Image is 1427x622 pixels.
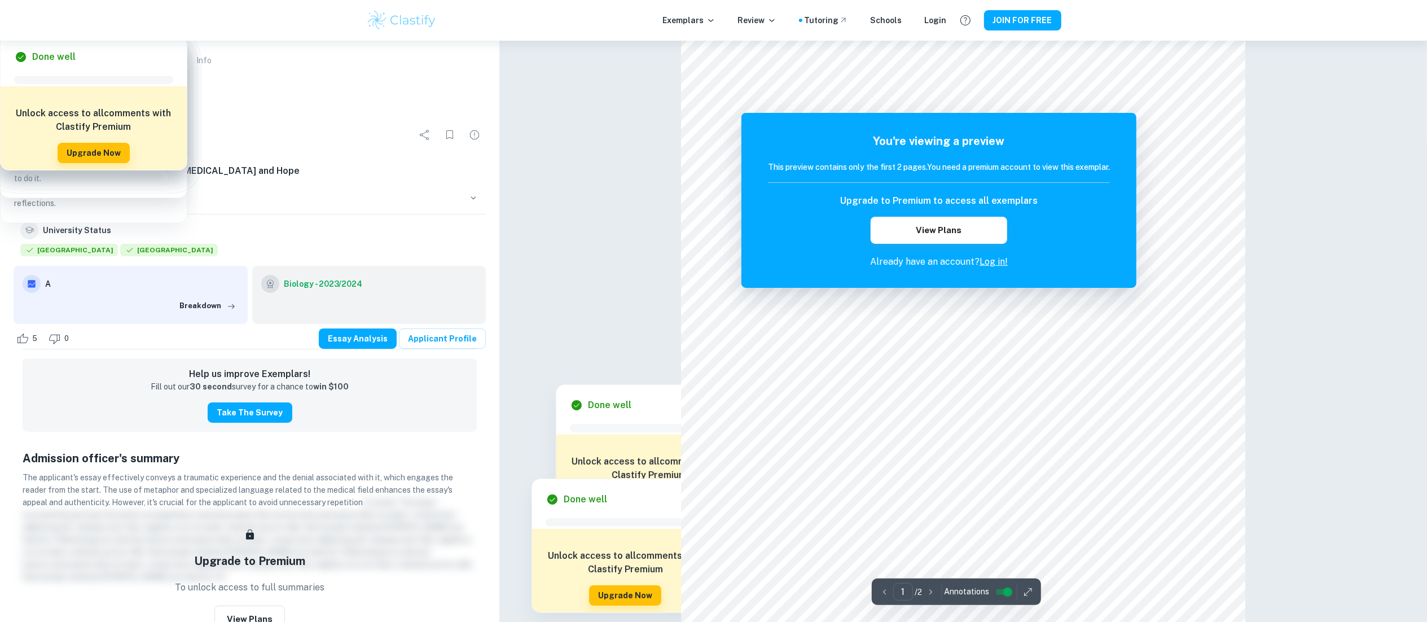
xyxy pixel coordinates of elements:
[588,398,631,412] h6: Done well
[32,367,468,381] h6: Help us improve Exemplars!
[915,586,923,598] p: / 2
[284,275,363,293] a: Biology - 2023/2024
[194,553,306,570] h5: Upgrade to Premium
[6,107,181,134] h6: Unlock access to all comments with Clastify Premium
[177,297,239,314] button: Breakdown
[46,330,75,348] div: Dislike
[120,244,218,256] span: [GEOGRAPHIC_DATA]
[414,124,436,146] div: Share
[196,54,212,67] p: Info
[399,328,486,349] a: Applicant Profile
[20,244,118,259] div: Accepted: Purdue University
[805,14,848,27] a: Tutoring
[768,133,1110,150] h5: You're viewing a preview
[313,382,349,391] strong: win $100
[32,50,76,64] h6: Done well
[26,333,43,344] span: 5
[956,11,975,30] button: Help and Feedback
[945,586,990,598] span: Annotations
[175,581,324,594] p: To unlock access to full summaries
[589,585,661,606] button: Upgrade Now
[366,9,438,32] img: Clastify logo
[58,143,130,163] button: Upgrade Now
[871,14,902,27] a: Schools
[538,549,713,576] h6: Unlock access to all comments with Clastify Premium
[738,14,776,27] p: Review
[562,455,737,482] h6: Unlock access to all comments with Clastify Premium
[120,244,218,259] div: Accepted: Case Western Reserve University
[14,182,486,214] button: Prompt2
[23,450,477,467] h5: Admission officer's summary
[151,381,349,393] p: Fill out our survey for a chance to
[663,14,715,27] p: Exemplars
[43,192,463,204] h6: Prompt 2
[984,10,1061,30] button: JOIN FOR FREE
[23,473,453,507] span: The applicant's essay effectively conveys a traumatic experience and the denial associated with i...
[208,402,292,423] button: Take the Survey
[768,255,1110,269] p: Already have an account?
[190,382,232,391] strong: 30 second
[564,493,607,506] h6: Done well
[438,124,461,146] div: Bookmark
[58,333,75,344] span: 0
[43,224,111,236] h6: University Status
[840,194,1038,208] h6: Upgrade to Premium to access all exemplars
[284,278,363,290] h6: Biology - 2023/2024
[980,256,1008,267] a: Log in!
[871,217,1007,244] button: View Plans
[319,328,397,349] button: Essay Analysis
[14,330,43,348] div: Like
[768,161,1110,173] h6: This preview contains only the first 2 pages. You need a premium account to view this exemplar.
[20,244,118,256] span: [GEOGRAPHIC_DATA]
[925,14,947,27] a: Login
[14,164,486,178] h6: Bending My Story: A Journey Through [MEDICAL_DATA] and Hope
[463,124,486,146] div: Report issue
[45,278,239,290] h6: A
